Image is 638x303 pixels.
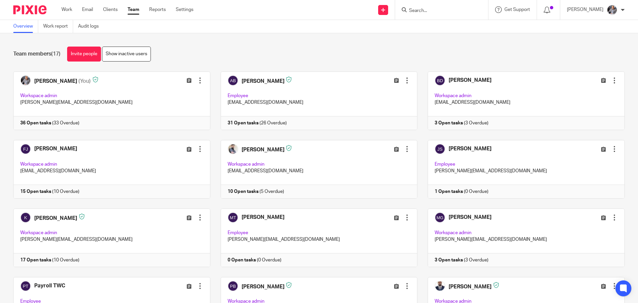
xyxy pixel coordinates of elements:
a: Work [61,6,72,13]
a: Email [82,6,93,13]
a: Overview [13,20,38,33]
img: -%20%20-%20studio@ingrained.co.uk%20for%20%20-20220223%20at%20101413%20-%201W1A2026.jpg [607,5,617,15]
input: Search [408,8,468,14]
a: Invite people [67,47,101,62]
a: Work report [43,20,73,33]
a: Clients [103,6,118,13]
span: (17) [51,51,60,57]
p: [PERSON_NAME] [567,6,603,13]
a: Audit logs [78,20,104,33]
a: Settings [176,6,193,13]
a: Reports [149,6,166,13]
img: Pixie [13,5,47,14]
span: Get Support [504,7,530,12]
a: Team [128,6,139,13]
a: Show inactive users [102,47,151,62]
h1: Team members [13,51,60,58]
